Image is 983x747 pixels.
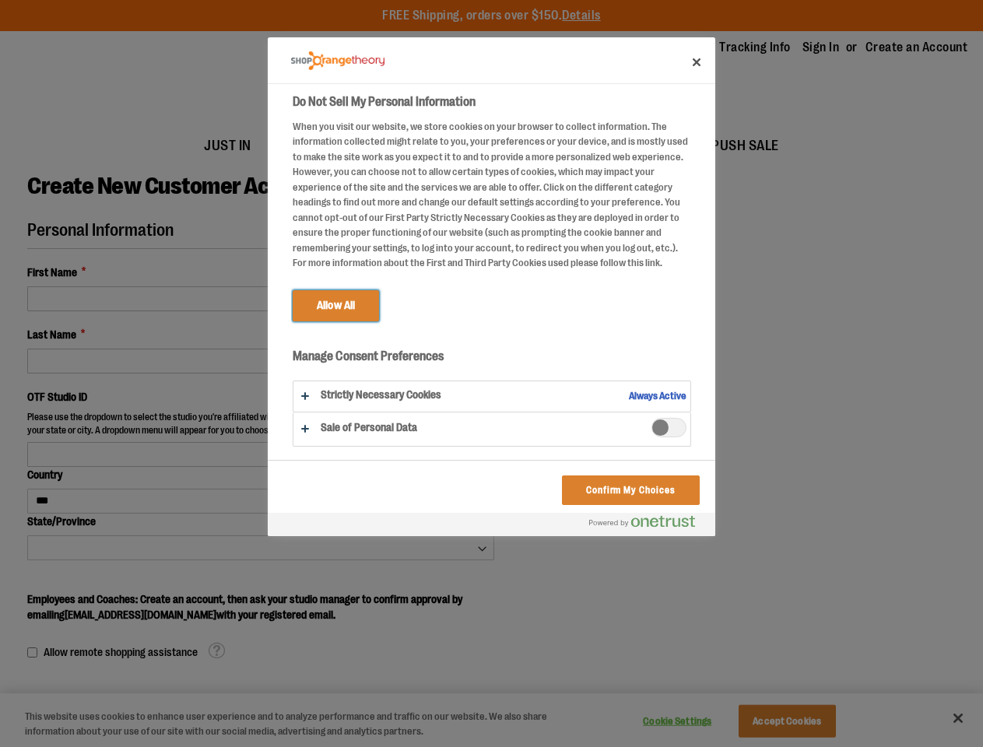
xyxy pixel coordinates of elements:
[679,45,714,79] button: Close
[293,119,691,271] div: When you visit our website, we store cookies on your browser to collect information. The informat...
[589,515,695,528] img: Powered by OneTrust Opens in a new Tab
[268,37,715,536] div: Preference center
[293,349,691,373] h3: Manage Consent Preferences
[293,93,691,111] h2: Do Not Sell My Personal Information
[291,45,384,76] div: Company Logo
[589,515,707,535] a: Powered by OneTrust Opens in a new Tab
[562,475,700,505] button: Confirm My Choices
[651,418,686,437] span: Sale of Personal Data
[293,290,379,321] button: Allow All
[268,37,715,536] div: Do Not Sell My Personal Information
[291,51,384,71] img: Company Logo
